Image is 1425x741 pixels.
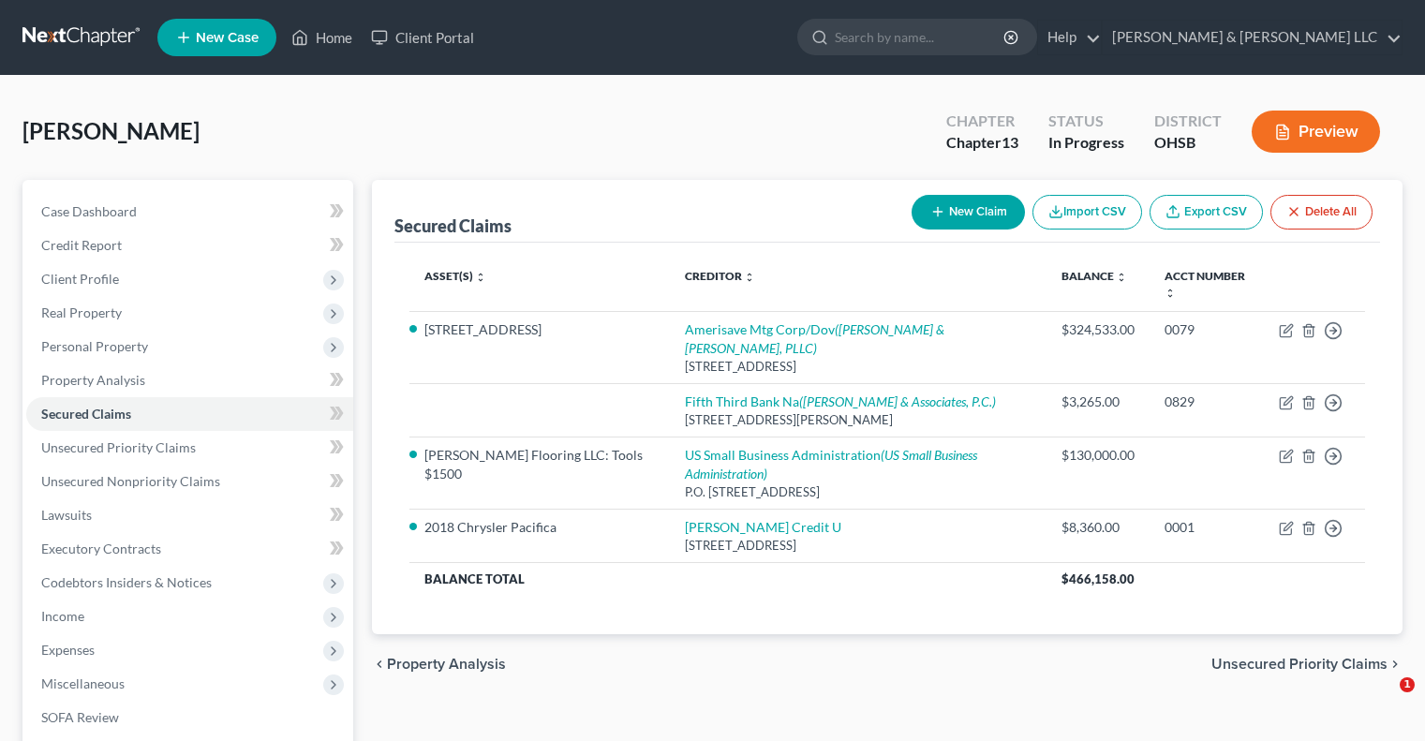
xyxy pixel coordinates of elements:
[1002,133,1018,151] span: 13
[26,195,353,229] a: Case Dashboard
[685,447,977,482] a: US Small Business Administration(US Small Business Administration)
[372,657,506,672] button: chevron_left Property Analysis
[41,271,119,287] span: Client Profile
[1211,657,1403,672] button: Unsecured Priority Claims chevron_right
[26,431,353,465] a: Unsecured Priority Claims
[41,541,161,556] span: Executory Contracts
[685,358,1032,376] div: [STREET_ADDRESS]
[41,675,125,691] span: Miscellaneous
[799,393,996,409] i: ([PERSON_NAME] & Associates, P.C.)
[26,532,353,566] a: Executory Contracts
[685,411,1032,429] div: [STREET_ADDRESS][PERSON_NAME]
[424,518,655,537] li: 2018 Chrysler Pacifica
[1165,320,1249,339] div: 0079
[1038,21,1101,54] a: Help
[685,321,944,356] i: ([PERSON_NAME] & [PERSON_NAME], PLLC)
[685,393,996,409] a: Fifth Third Bank Na([PERSON_NAME] & Associates, P.C.)
[362,21,483,54] a: Client Portal
[26,229,353,262] a: Credit Report
[1061,320,1135,339] div: $324,533.00
[1116,272,1127,283] i: unfold_more
[424,320,655,339] li: [STREET_ADDRESS]
[685,537,1032,555] div: [STREET_ADDRESS]
[1270,195,1373,230] button: Delete All
[946,132,1018,154] div: Chapter
[744,272,755,283] i: unfold_more
[41,574,212,590] span: Codebtors Insiders & Notices
[41,507,92,523] span: Lawsuits
[912,195,1025,230] button: New Claim
[41,372,145,388] span: Property Analysis
[685,519,841,535] a: [PERSON_NAME] Credit U
[41,642,95,658] span: Expenses
[1032,195,1142,230] button: Import CSV
[1154,111,1222,132] div: District
[1048,132,1124,154] div: In Progress
[946,111,1018,132] div: Chapter
[1061,393,1135,411] div: $3,265.00
[26,498,353,532] a: Lawsuits
[26,701,353,734] a: SOFA Review
[1048,111,1124,132] div: Status
[685,483,1032,501] div: P.O. [STREET_ADDRESS]
[196,31,259,45] span: New Case
[26,363,353,397] a: Property Analysis
[22,117,200,144] span: [PERSON_NAME]
[41,709,119,725] span: SOFA Review
[1061,446,1135,465] div: $130,000.00
[1165,518,1249,537] div: 0001
[1154,132,1222,154] div: OHSB
[41,439,196,455] span: Unsecured Priority Claims
[41,608,84,624] span: Income
[387,657,506,672] span: Property Analysis
[1165,393,1249,411] div: 0829
[1252,111,1380,153] button: Preview
[1150,195,1263,230] a: Export CSV
[372,657,387,672] i: chevron_left
[41,304,122,320] span: Real Property
[26,465,353,498] a: Unsecured Nonpriority Claims
[1061,571,1135,586] span: $466,158.00
[41,473,220,489] span: Unsecured Nonpriority Claims
[394,215,512,237] div: Secured Claims
[1165,269,1245,299] a: Acct Number unfold_more
[1061,269,1127,283] a: Balance unfold_more
[424,269,486,283] a: Asset(s) unfold_more
[685,321,944,356] a: Amerisave Mtg Corp/Dov([PERSON_NAME] & [PERSON_NAME], PLLC)
[475,272,486,283] i: unfold_more
[1361,677,1406,722] iframe: Intercom live chat
[1165,288,1176,299] i: unfold_more
[1388,657,1403,672] i: chevron_right
[41,203,137,219] span: Case Dashboard
[1103,21,1402,54] a: [PERSON_NAME] & [PERSON_NAME] LLC
[1211,657,1388,672] span: Unsecured Priority Claims
[41,338,148,354] span: Personal Property
[835,20,1006,54] input: Search by name...
[1400,677,1415,692] span: 1
[685,269,755,283] a: Creditor unfold_more
[41,237,122,253] span: Credit Report
[424,446,655,483] li: [PERSON_NAME] Flooring LLC: Tools $1500
[685,447,977,482] i: (US Small Business Administration)
[1061,518,1135,537] div: $8,360.00
[41,406,131,422] span: Secured Claims
[409,562,1046,596] th: Balance Total
[26,397,353,431] a: Secured Claims
[282,21,362,54] a: Home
